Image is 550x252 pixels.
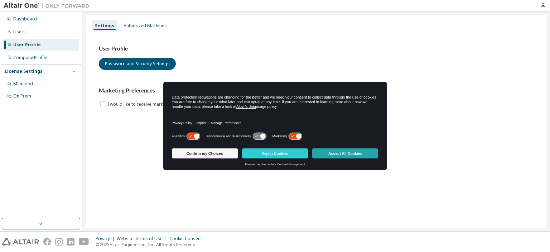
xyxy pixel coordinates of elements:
div: Cookie Consent [169,236,206,242]
div: On Prem [13,93,31,99]
h3: Marketing Preferences [99,87,534,94]
button: Password and Security Settings [99,58,176,70]
img: facebook.svg [43,238,51,246]
h3: User Profile [99,45,534,52]
div: Dashboard [13,16,37,22]
label: I would like to receive marketing emails from Altair [107,100,212,109]
img: altair_logo.svg [2,238,39,246]
div: Users [13,29,26,35]
div: Privacy [96,236,117,242]
div: Authorized Machines [124,23,167,29]
div: Company Profile [13,55,47,61]
img: linkedin.svg [67,238,74,246]
div: Settings [95,23,114,29]
div: Managed [13,81,33,87]
p: © 2025 Altair Engineering, Inc. All Rights Reserved. [96,242,206,248]
div: User Profile [13,42,41,48]
img: Altair One [4,2,93,9]
div: Website Terms of Use [117,236,169,242]
img: instagram.svg [55,238,63,246]
div: License Settings [5,68,43,74]
img: youtube.svg [79,238,89,246]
